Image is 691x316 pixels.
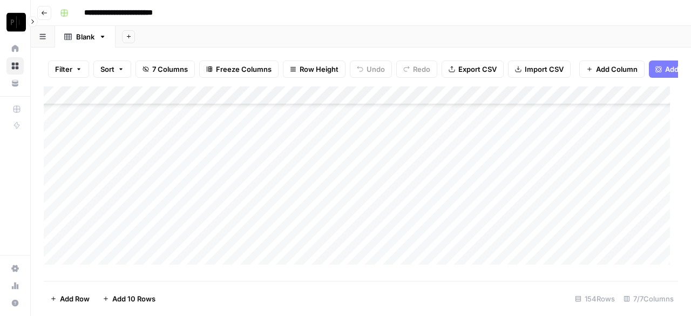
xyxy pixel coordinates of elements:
[458,64,497,75] span: Export CSV
[76,31,94,42] div: Blank
[55,26,116,48] a: Blank
[6,294,24,312] button: Help + Support
[136,60,195,78] button: 7 Columns
[6,40,24,57] a: Home
[44,290,96,307] button: Add Row
[55,64,72,75] span: Filter
[571,290,619,307] div: 154 Rows
[300,64,338,75] span: Row Height
[60,293,90,304] span: Add Row
[367,64,385,75] span: Undo
[283,60,345,78] button: Row Height
[6,260,24,277] a: Settings
[619,290,678,307] div: 7/7 Columns
[199,60,279,78] button: Freeze Columns
[579,60,645,78] button: Add Column
[442,60,504,78] button: Export CSV
[6,57,24,75] a: Browse
[413,64,430,75] span: Redo
[525,64,564,75] span: Import CSV
[112,293,155,304] span: Add 10 Rows
[216,64,272,75] span: Freeze Columns
[6,277,24,294] a: Usage
[6,12,26,32] img: Paragon Intel - Copyediting Logo
[96,290,162,307] button: Add 10 Rows
[396,60,437,78] button: Redo
[152,64,188,75] span: 7 Columns
[596,64,638,75] span: Add Column
[6,75,24,92] a: Your Data
[508,60,571,78] button: Import CSV
[48,60,89,78] button: Filter
[93,60,131,78] button: Sort
[350,60,392,78] button: Undo
[6,9,24,36] button: Workspace: Paragon Intel - Copyediting
[100,64,114,75] span: Sort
